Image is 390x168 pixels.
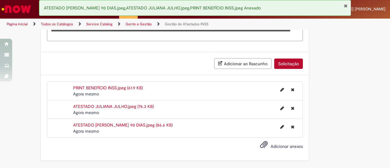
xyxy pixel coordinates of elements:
a: Service Catalog [86,22,112,27]
a: ATESTADO JULIANA JULHO.jpeg (76.3 KB) [73,104,154,109]
span: Agora mesmo [73,91,99,97]
button: Excluir PRINT BENEFÍCIO INSS.jpeg [287,85,298,95]
span: [PERSON_NAME] [PERSON_NAME] [323,6,385,12]
button: Excluir ATESTADO JULIANA 90 DIAS.jpeg [287,122,298,132]
time: 29/08/2025 10:45:09 [73,91,99,97]
time: 29/08/2025 10:45:08 [73,110,99,115]
a: Gestão de Afastados INSS [165,22,208,27]
a: Página inicial [7,22,28,27]
button: Editar nome de arquivo PRINT BENEFÍCIO INSS.jpeg [277,85,288,95]
button: Editar nome de arquivo ATESTADO JULIANA JULHO.jpeg [277,103,288,113]
a: Todos os Catálogos [41,22,73,27]
span: Adicionar anexos [271,144,303,149]
a: PRINT BENEFÍCIO INSS.jpeg (61.9 KB) [73,85,143,91]
button: Adicionar ao Rascunho [214,58,271,69]
span: ATESTADO [PERSON_NAME] 90 DIAS.jpeg,ATESTADO JULIANA JULHO.jpeg,PRINT BENEFÍCIO INSS.jpeg Anexado [44,5,261,11]
button: Excluir ATESTADO JULIANA JULHO.jpeg [287,103,298,113]
ul: Trilhas de página [5,19,255,30]
a: ATESTADO [PERSON_NAME] 90 DIAS.jpeg (86.6 KB) [73,122,173,128]
button: Adicionar anexos [258,139,269,153]
button: Editar nome de arquivo ATESTADO JULIANA 90 DIAS.jpeg [277,122,288,132]
a: Gente e Gestão [126,22,152,27]
span: Agora mesmo [73,110,99,115]
span: Agora mesmo [73,128,99,134]
img: ServiceNow [1,3,32,15]
button: Solicitação [274,59,303,69]
textarea: Descrição da dúvida [47,25,303,41]
time: 29/08/2025 10:45:07 [73,128,99,134]
button: Fechar Notificação [344,3,348,8]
